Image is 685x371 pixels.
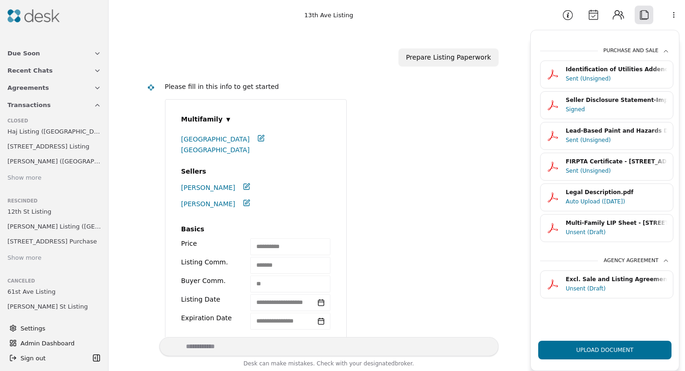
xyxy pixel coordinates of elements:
[2,96,107,114] button: Transactions
[7,100,51,110] span: Transactions
[181,313,232,330] div: Expiration Date
[406,52,491,63] div: Prepare Listing Paperwork
[165,81,491,92] div: Please fill in this info to get started
[304,10,353,20] div: 13th Ave Listing
[540,47,670,61] button: Purchase and Sale
[7,173,41,183] div: Show more
[7,83,49,93] span: Agreements
[566,74,667,83] div: Sent (Unsigned)
[566,135,667,145] div: Sent (Unsigned)
[181,166,330,177] h3: Sellers
[603,257,670,265] div: Agency Agreement
[7,277,101,285] div: Canceled
[7,197,101,205] div: Rescinded
[566,219,667,228] div: Multi-Family LIP Sheet - [STREET_ADDRESS]pdf
[181,145,338,155] div: [GEOGRAPHIC_DATA]
[603,47,670,55] div: Purchase and Sale
[7,66,53,75] span: Recent Chats
[21,338,99,348] span: Admin Dashboard
[7,317,51,326] span: 12th St Listing
[181,182,250,193] div: [PERSON_NAME]
[7,156,101,166] span: [PERSON_NAME] ([GEOGRAPHIC_DATA])
[566,96,667,105] div: Seller Disclosure Statement-Improved Property - [STREET_ADDRESS]pdf
[21,353,46,363] span: Sign out
[566,157,667,166] div: FIRPTA Certificate - [STREET_ADDRESS]pdf
[538,341,671,359] button: Upload Document
[159,337,499,356] textarea: Write your prompt here
[7,9,60,22] img: Desk
[540,183,673,211] button: Legal Description.pdfAuto Upload ([DATE])
[7,48,40,58] span: Due Soon
[363,360,395,367] span: designated
[6,351,90,365] button: Sign out
[159,359,499,371] div: Desk can make mistakes. Check with your broker.
[2,79,107,96] button: Agreements
[6,321,103,336] button: Settings
[226,113,231,126] div: ▾
[540,91,673,119] button: Seller Disclosure Statement-Improved Property - [STREET_ADDRESS]pdfSigned
[21,324,45,333] span: Settings
[2,62,107,79] button: Recent Chats
[566,197,667,206] div: Auto Upload ([DATE])
[7,207,51,216] span: 12th St Listing
[7,253,41,263] div: Show more
[181,276,232,292] div: Buyer Comm.
[7,222,101,231] span: [PERSON_NAME] Listing ([GEOGRAPHIC_DATA])
[181,238,232,255] div: Price
[566,188,667,197] div: Legal Description.pdf
[181,134,250,145] span: [GEOGRAPHIC_DATA]
[566,127,667,135] div: Lead-Based Paint and Hazards Disclosure - [STREET_ADDRESS]pdf
[540,270,673,298] button: Excl. Sale and Listing Agreement - [STREET_ADDRESS]pdfUnsent (Draft)
[7,117,101,125] div: Closed
[181,257,232,274] div: Listing Comm.
[7,302,88,311] span: [PERSON_NAME] St Listing
[6,336,103,351] button: Admin Dashboard
[181,224,330,235] h3: Basics
[540,214,673,242] button: Multi-Family LIP Sheet - [STREET_ADDRESS]pdfUnsent (Draft)
[7,142,89,151] span: [STREET_ADDRESS] Listing
[181,199,250,209] div: [PERSON_NAME]
[566,65,667,74] div: Identification of Utilities Addendum - [STREET_ADDRESS]pdf
[566,284,667,293] div: Unsent (Draft)
[181,294,232,311] div: Listing Date
[540,122,673,150] button: Lead-Based Paint and Hazards Disclosure - [STREET_ADDRESS]pdfSent (Unsigned)
[147,83,155,91] img: Desk
[566,166,667,175] div: Sent (Unsigned)
[7,287,55,297] span: 61st Ave Listing
[540,153,673,181] button: FIRPTA Certificate - [STREET_ADDRESS]pdfSent (Unsigned)
[7,127,101,136] span: Haj Listing ([GEOGRAPHIC_DATA])
[7,236,97,246] span: [STREET_ADDRESS] Purchase
[540,257,670,270] button: Agency Agreement
[566,105,667,114] div: Signed
[540,61,673,88] button: Identification of Utilities Addendum - [STREET_ADDRESS]pdfSent (Unsigned)
[566,228,667,237] div: Unsent (Draft)
[2,45,107,62] button: Due Soon
[566,275,667,284] div: Excl. Sale and Listing Agreement - [STREET_ADDRESS]pdf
